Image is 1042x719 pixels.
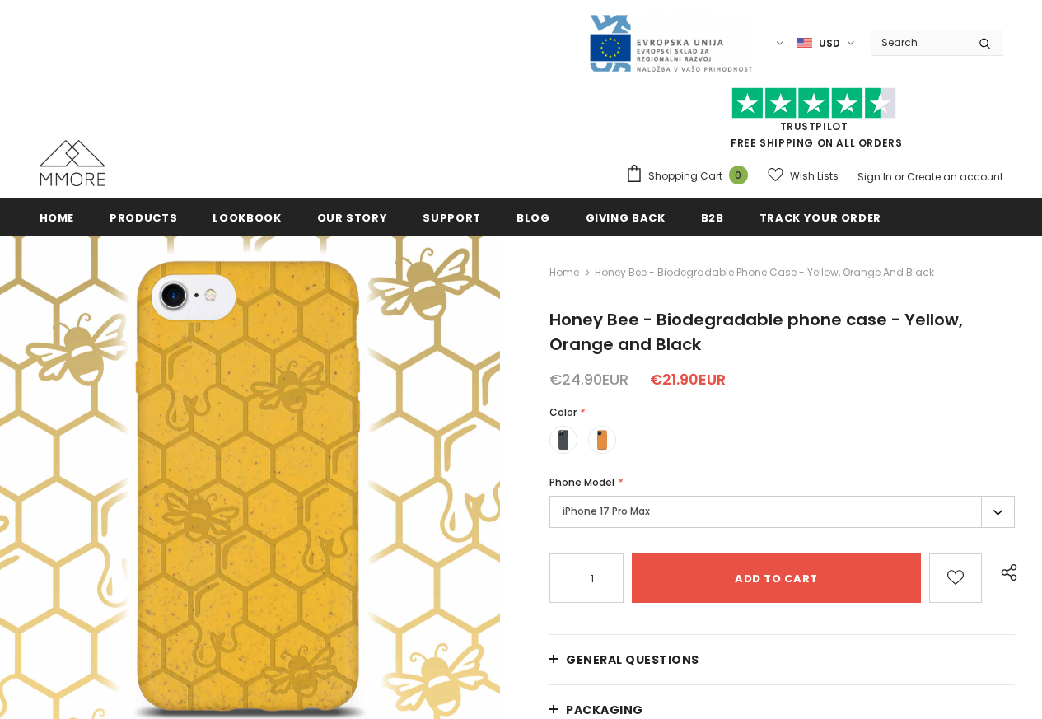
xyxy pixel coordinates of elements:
span: Color [549,405,577,419]
span: USD [819,35,840,52]
a: Giving back [586,198,666,236]
span: €24.90EUR [549,369,628,390]
span: Honey Bee - Biodegradable phone case - Yellow, Orange and Black [549,308,963,356]
span: General Questions [566,651,699,668]
span: support [423,210,481,226]
span: Track your order [759,210,881,226]
a: Javni Razpis [588,35,753,49]
span: Our Story [317,210,388,226]
a: Blog [516,198,550,236]
span: Lookbook [213,210,281,226]
span: Blog [516,210,550,226]
img: USD [797,36,812,50]
a: Shopping Cart 0 [625,164,756,189]
span: €21.90EUR [650,369,726,390]
a: support [423,198,481,236]
a: Home [40,198,75,236]
a: General Questions [549,635,1015,684]
a: Create an account [907,170,1003,184]
a: B2B [701,198,724,236]
span: Wish Lists [790,168,839,184]
a: Products [110,198,177,236]
label: iPhone 17 Pro Max [549,496,1015,528]
span: Products [110,210,177,226]
a: Our Story [317,198,388,236]
span: FREE SHIPPING ON ALL ORDERS [625,95,1003,150]
span: Shopping Cart [648,168,722,184]
span: B2B [701,210,724,226]
span: Honey Bee - Biodegradable phone case - Yellow, Orange and Black [595,263,934,282]
a: Home [549,263,579,282]
span: Phone Model [549,475,614,489]
span: Home [40,210,75,226]
input: Search Site [871,30,966,54]
img: MMORE Cases [40,140,105,186]
span: Giving back [586,210,666,226]
span: or [895,170,904,184]
span: PACKAGING [566,702,643,718]
span: 0 [729,166,748,184]
img: Trust Pilot Stars [731,87,896,119]
a: Track your order [759,198,881,236]
a: Sign In [857,170,892,184]
a: Wish Lists [768,161,839,190]
a: Trustpilot [780,119,848,133]
img: Javni Razpis [588,13,753,73]
input: Add to cart [632,553,921,603]
a: Lookbook [213,198,281,236]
